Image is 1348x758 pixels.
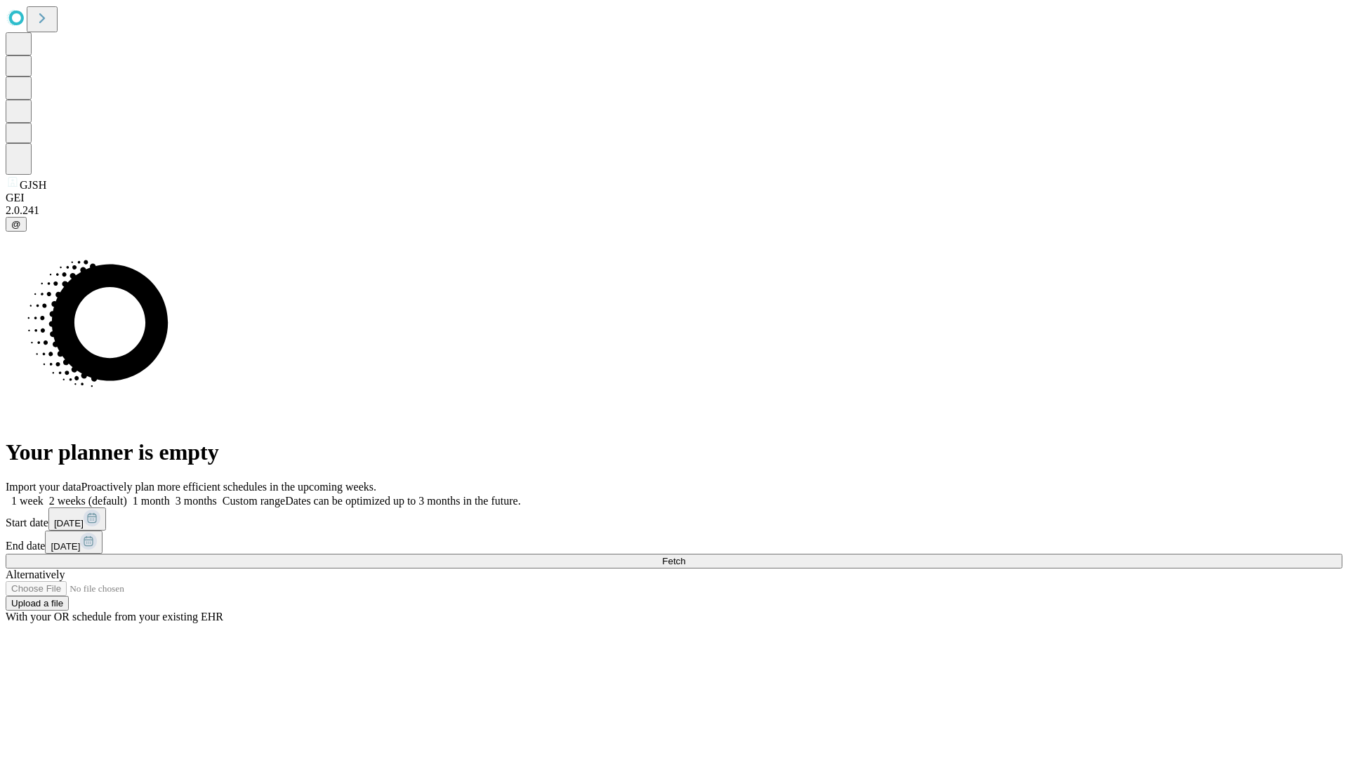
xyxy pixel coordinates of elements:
div: Start date [6,507,1342,531]
span: Alternatively [6,568,65,580]
span: Custom range [223,495,285,507]
span: [DATE] [51,541,80,552]
button: @ [6,217,27,232]
span: [DATE] [54,518,84,528]
span: GJSH [20,179,46,191]
span: With your OR schedule from your existing EHR [6,611,223,623]
div: End date [6,531,1342,554]
span: 3 months [176,495,217,507]
h1: Your planner is empty [6,439,1342,465]
button: Fetch [6,554,1342,568]
span: Import your data [6,481,81,493]
div: GEI [6,192,1342,204]
button: Upload a file [6,596,69,611]
div: 2.0.241 [6,204,1342,217]
span: 1 week [11,495,44,507]
span: @ [11,219,21,230]
span: 2 weeks (default) [49,495,127,507]
span: 1 month [133,495,170,507]
button: [DATE] [48,507,106,531]
span: Dates can be optimized up to 3 months in the future. [285,495,520,507]
button: [DATE] [45,531,103,554]
span: Proactively plan more efficient schedules in the upcoming weeks. [81,481,376,493]
span: Fetch [662,556,685,566]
